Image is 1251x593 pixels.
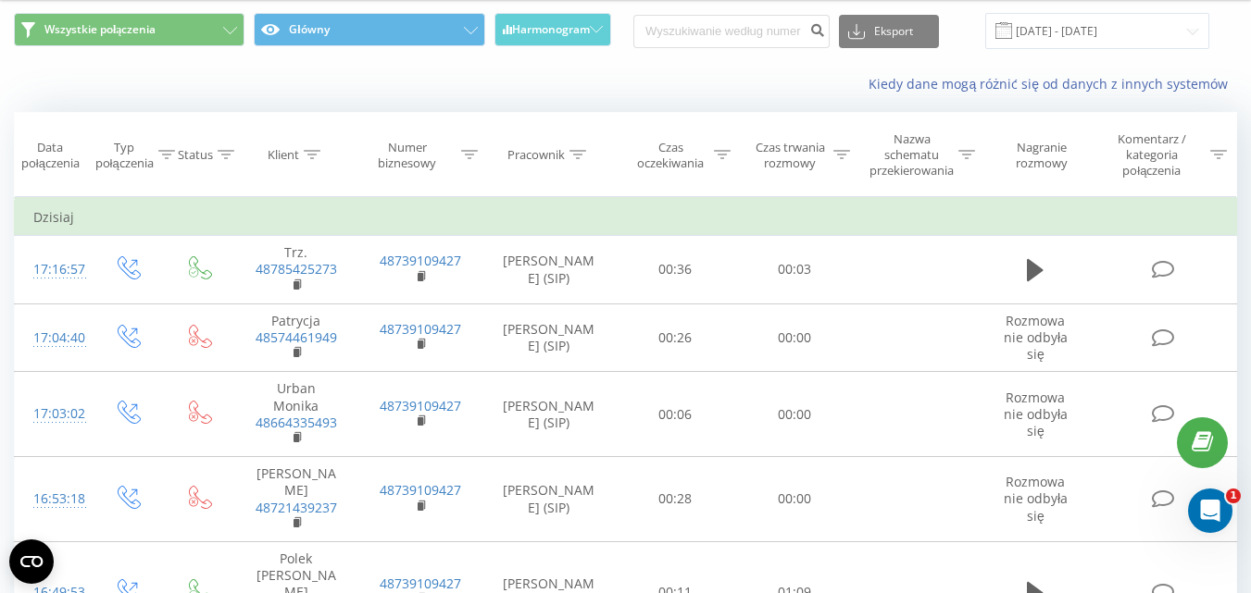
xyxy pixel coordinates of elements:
[380,320,461,338] a: 48739109427
[15,140,86,171] div: Data połączenia
[380,574,461,592] a: 48739109427
[380,481,461,499] a: 48739109427
[268,147,299,163] div: Klient
[33,396,72,432] div: 17:03:02
[256,260,337,278] a: 48785425273
[1004,312,1068,363] span: Rozmowa nie odbyła się
[234,236,358,304] td: Trz.
[482,457,616,542] td: [PERSON_NAME] (SIP)
[234,457,358,542] td: [PERSON_NAME]
[735,457,855,542] td: 00:00
[735,372,855,457] td: 00:00
[839,15,939,48] button: Eksport
[616,236,735,304] td: 00:36
[482,372,616,457] td: [PERSON_NAME] (SIP)
[9,539,54,584] button: Open CMP widget
[95,140,154,171] div: Typ połączenia
[380,252,461,269] a: 48739109427
[380,397,461,414] a: 48739109427
[633,15,830,48] input: Wyszukiwanie według numeru
[735,303,855,372] td: 00:00
[494,13,612,46] button: Harmonogram
[1004,389,1068,439] span: Rozmowa nie odbyła się
[1004,473,1068,524] span: Rozmowa nie odbyła się
[256,499,337,516] a: 48721439237
[44,22,156,37] span: Wszystkie połączenia
[482,303,616,372] td: [PERSON_NAME] (SIP)
[14,13,244,46] button: Wszystkie połączenia
[33,252,72,288] div: 17:16:57
[1188,488,1232,533] iframe: Intercom live chat
[254,13,484,46] button: Główny
[234,303,358,372] td: Patrycja
[1097,131,1206,179] div: Komentarz / kategoria połączenia
[15,199,1237,236] td: Dzisiaj
[616,457,735,542] td: 00:28
[358,140,457,171] div: Numer biznesowy
[869,75,1237,93] a: Kiedy dane mogą różnić się od danych z innych systemów
[869,131,954,179] div: Nazwa schematu przekierowania
[178,147,213,163] div: Status
[33,481,72,517] div: 16:53:18
[616,303,735,372] td: 00:26
[616,372,735,457] td: 00:06
[482,236,616,304] td: [PERSON_NAME] (SIP)
[632,140,709,171] div: Czas oczekiwania
[995,140,1089,171] div: Nagranie rozmowy
[735,236,855,304] td: 00:03
[507,147,565,163] div: Pracownik
[33,320,72,356] div: 17:04:40
[752,140,829,171] div: Czas trwania rozmowy
[256,328,337,346] a: 48574461949
[1226,488,1241,503] span: 1
[512,23,590,36] span: Harmonogram
[234,372,358,457] td: Urban Monika
[256,414,337,431] a: 48664335493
